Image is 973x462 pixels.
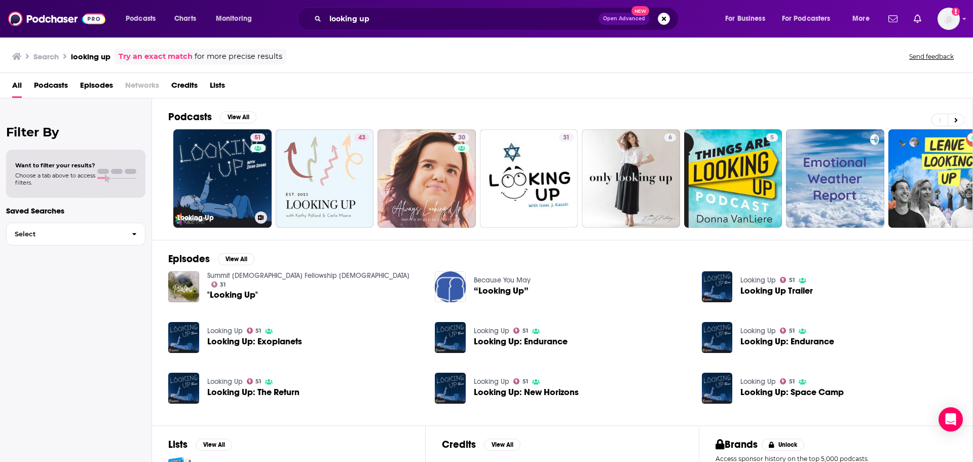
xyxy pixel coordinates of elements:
[513,378,528,384] a: 51
[702,373,733,404] img: Looking Up: Space Camp
[435,322,466,353] img: Looking Up: Endurance
[207,291,258,299] a: "Looking Up"
[33,52,59,61] h3: Search
[276,129,374,228] a: 43
[126,12,156,26] span: Podcasts
[168,438,188,451] h2: Lists
[125,77,159,98] span: Networks
[174,12,196,26] span: Charts
[196,439,232,451] button: View All
[884,10,902,27] a: Show notifications dropdown
[168,271,199,302] img: "Looking Up"
[458,133,465,143] span: 30
[780,277,795,283] a: 51
[378,129,476,228] a: 30
[474,337,568,346] a: Looking Up: Endurance
[845,11,882,27] button: open menu
[740,287,813,295] span: Looking Up Trailer
[15,162,95,169] span: Want to filter your results?
[603,16,645,21] span: Open Advanced
[354,133,369,141] a: 43
[559,133,574,141] a: 31
[12,77,22,98] a: All
[789,379,795,384] span: 51
[207,327,243,335] a: Looking Up
[119,11,169,27] button: open menu
[718,11,778,27] button: open menu
[220,111,256,123] button: View All
[522,329,528,333] span: 51
[168,373,199,404] img: Looking Up: The Return
[34,77,68,98] a: Podcasts
[210,77,225,98] a: Lists
[740,337,834,346] a: Looking Up: Endurance
[910,10,925,27] a: Show notifications dropdown
[307,7,688,30] div: Search podcasts, credits, & more...
[664,133,676,141] a: 6
[780,378,795,384] a: 51
[939,407,963,432] div: Open Intercom Messenger
[474,377,509,386] a: Looking Up
[740,377,776,386] a: Looking Up
[770,133,774,143] span: 5
[775,11,845,27] button: open menu
[938,8,960,30] img: User Profile
[8,9,105,28] img: Podchaser - Follow, Share and Rate Podcasts
[207,337,302,346] a: Looking Up: Exoplanets
[71,52,110,61] h3: looking up
[7,231,124,237] span: Select
[740,388,844,397] a: Looking Up: Space Camp
[173,129,272,228] a: 51Looking Up
[702,271,733,302] img: Looking Up Trailer
[255,329,261,333] span: 51
[168,253,210,265] h2: Episodes
[435,271,466,302] a: “Looking Up”
[631,6,650,16] span: New
[563,133,570,143] span: 31
[168,438,232,451] a: ListsView All
[6,206,145,216] p: Saved Searches
[168,111,256,123] a: PodcastsView All
[789,329,795,333] span: 51
[938,8,960,30] button: Show profile menu
[740,327,776,335] a: Looking Up
[207,388,300,397] span: Looking Up: The Return
[474,388,579,397] a: Looking Up: New Horizons
[740,276,776,285] a: Looking Up
[474,327,509,335] a: Looking Up
[220,282,226,287] span: 31
[168,253,254,265] a: EpisodesView All
[216,12,252,26] span: Monitoring
[789,278,795,282] span: 51
[168,111,212,123] h2: Podcasts
[207,271,409,280] a: Summit Christian Fellowship Sermons
[218,253,254,265] button: View All
[435,373,466,404] img: Looking Up: New Horizons
[168,322,199,353] img: Looking Up: Exoplanets
[702,322,733,353] img: Looking Up: Endurance
[255,379,261,384] span: 51
[358,133,365,143] span: 43
[474,287,529,295] a: “Looking Up”
[168,11,202,27] a: Charts
[254,133,261,143] span: 51
[80,77,113,98] a: Episodes
[6,223,145,245] button: Select
[454,133,469,141] a: 30
[442,438,476,451] h2: Credits
[938,8,960,30] span: Logged in as ExperimentPublicist
[171,77,198,98] a: Credits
